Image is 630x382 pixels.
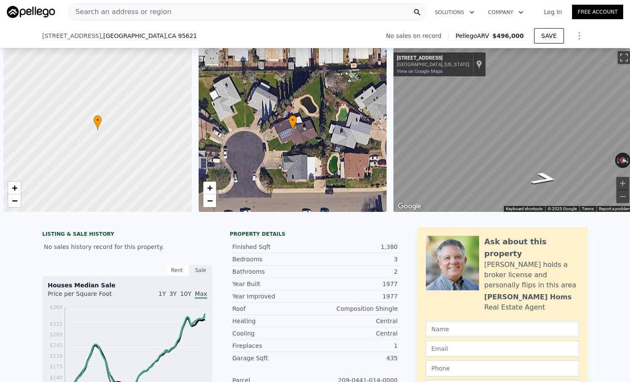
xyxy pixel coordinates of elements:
[203,194,216,207] a: Zoom out
[232,243,315,251] div: Finished Sqft
[189,265,213,276] div: Sale
[49,375,63,381] tspan: $140
[159,290,166,297] span: 1Y
[49,321,63,327] tspan: $315
[101,32,197,40] span: , [GEOGRAPHIC_DATA]
[169,290,176,297] span: 3Y
[232,304,315,313] div: Roof
[48,289,127,303] div: Price per Square Foot
[315,341,398,350] div: 1
[232,255,315,263] div: Bedrooms
[315,243,398,251] div: 1,380
[534,28,564,43] button: SAVE
[232,267,315,276] div: Bathrooms
[42,32,101,40] span: [STREET_ADDRESS]
[42,239,213,255] div: No sales history record for this property.
[8,182,21,194] a: Zoom in
[481,5,530,20] button: Company
[484,260,579,290] div: [PERSON_NAME] holds a broker license and personally flips in this area
[203,182,216,194] a: Zoom in
[42,231,213,239] div: LISTING & SALE HISTORY
[49,364,63,370] tspan: $175
[582,206,594,211] a: Terms
[534,8,572,16] a: Log In
[207,182,212,193] span: +
[12,195,17,206] span: −
[8,194,21,207] a: Zoom out
[165,265,189,276] div: Rent
[232,280,315,288] div: Year Built
[386,32,448,40] div: No sales on record
[315,292,398,301] div: 1977
[315,354,398,362] div: 435
[396,201,424,212] a: Open this area in Google Maps (opens a new window)
[48,281,207,289] div: Houses Median Sale
[93,115,102,130] div: •
[315,280,398,288] div: 1977
[207,195,212,206] span: −
[315,255,398,263] div: 3
[616,177,629,190] button: Zoom in
[180,290,191,297] span: 10Y
[289,116,297,124] span: •
[7,6,55,18] img: Pellego
[232,317,315,325] div: Heating
[166,32,197,39] span: , CA 95621
[397,69,443,74] a: View on Google Maps
[232,341,315,350] div: Fireplaces
[616,190,629,203] button: Zoom out
[476,60,482,69] a: Show location on map
[69,7,171,17] span: Search an address or region
[397,62,469,67] div: [GEOGRAPHIC_DATA], [US_STATE]
[397,55,469,62] div: [STREET_ADDRESS]
[49,304,63,310] tspan: $369
[492,32,524,39] span: $496,000
[195,290,207,299] span: Max
[426,341,579,357] input: Email
[315,329,398,338] div: Central
[12,182,17,193] span: +
[571,27,588,44] button: Show Options
[506,206,543,212] button: Keyboard shortcuts
[93,116,102,124] span: •
[315,304,398,313] div: Composition Shingle
[49,353,63,359] tspan: $210
[484,236,579,260] div: Ask about this property
[315,317,398,325] div: Central
[230,231,400,237] div: Property details
[49,342,63,348] tspan: $245
[396,201,424,212] img: Google
[615,153,620,168] button: Rotate counterclockwise
[426,360,579,376] input: Phone
[315,267,398,276] div: 2
[232,354,315,362] div: Garage Sqft
[572,5,623,19] a: Free Account
[428,5,481,20] button: Solutions
[484,302,545,313] div: Real Estate Agent
[484,292,572,302] div: [PERSON_NAME] Homs
[232,329,315,338] div: Cooling
[289,115,297,130] div: •
[426,321,579,337] input: Name
[49,332,63,338] tspan: $280
[548,206,577,211] span: © 2025 Google
[519,169,569,188] path: Go South, Ketch Ct
[232,292,315,301] div: Year Improved
[456,32,493,40] span: Pellego ARV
